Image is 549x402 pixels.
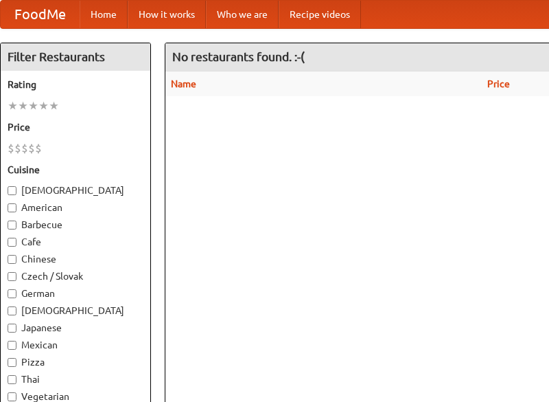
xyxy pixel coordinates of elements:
input: [DEMOGRAPHIC_DATA] [8,186,16,195]
label: [DEMOGRAPHIC_DATA] [8,304,143,317]
label: Cafe [8,235,143,249]
label: Japanese [8,321,143,335]
input: Japanese [8,324,16,333]
input: Cafe [8,238,16,247]
a: How it works [128,1,206,28]
input: Pizza [8,358,16,367]
input: Mexican [8,341,16,350]
input: Thai [8,375,16,384]
li: $ [14,141,21,156]
input: [DEMOGRAPHIC_DATA] [8,306,16,315]
h4: Filter Restaurants [1,43,150,71]
label: Czech / Slovak [8,269,143,283]
a: FoodMe [1,1,80,28]
label: Barbecue [8,218,143,232]
li: ★ [8,98,18,113]
li: ★ [18,98,28,113]
label: Chinese [8,252,143,266]
a: Recipe videos [279,1,361,28]
a: Price [487,78,510,89]
input: American [8,203,16,212]
li: ★ [49,98,59,113]
label: Pizza [8,355,143,369]
ng-pluralize: No restaurants found. :-( [172,50,305,63]
h5: Price [8,120,143,134]
input: German [8,289,16,298]
li: ★ [28,98,38,113]
li: $ [21,141,28,156]
h5: Rating [8,78,143,91]
a: Who we are [206,1,279,28]
input: Czech / Slovak [8,272,16,281]
label: [DEMOGRAPHIC_DATA] [8,183,143,197]
label: American [8,201,143,214]
li: $ [35,141,42,156]
h5: Cuisine [8,163,143,177]
li: $ [28,141,35,156]
a: Name [171,78,196,89]
li: $ [8,141,14,156]
input: Chinese [8,255,16,264]
input: Vegetarian [8,392,16,401]
label: Thai [8,372,143,386]
li: ★ [38,98,49,113]
label: German [8,287,143,300]
label: Mexican [8,338,143,352]
input: Barbecue [8,221,16,230]
a: Home [80,1,128,28]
